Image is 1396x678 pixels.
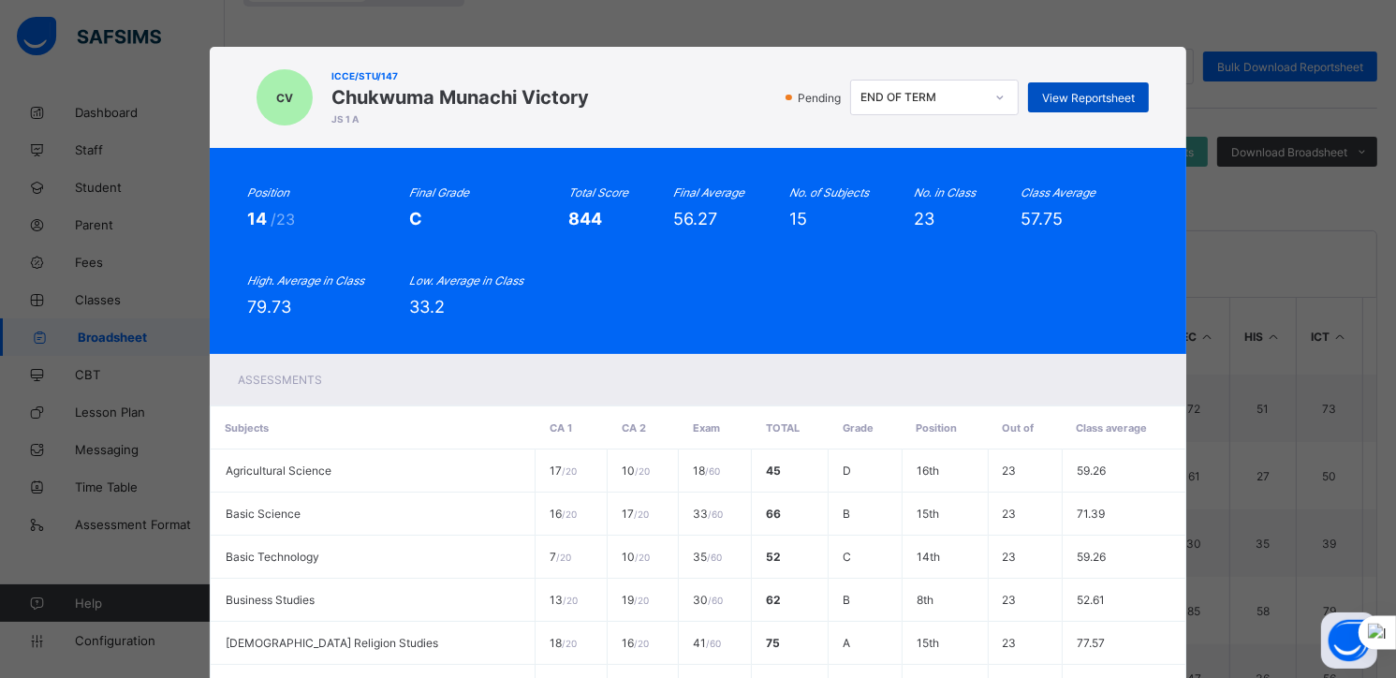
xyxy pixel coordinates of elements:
[550,421,572,435] span: CA 1
[1077,550,1106,564] span: 59.26
[914,209,934,228] span: 23
[1077,593,1105,607] span: 52.61
[917,464,939,478] span: 16th
[562,638,577,649] span: / 20
[226,550,319,564] span: Basic Technology
[693,593,723,607] span: 30
[1021,185,1095,199] i: Class Average
[693,507,723,521] span: 33
[622,464,650,478] span: 10
[568,185,628,199] i: Total Score
[706,638,721,649] span: / 60
[225,421,269,435] span: Subjects
[634,638,649,649] span: / 20
[917,636,939,650] span: 15th
[843,464,851,478] span: D
[226,507,301,521] span: Basic Science
[1077,636,1105,650] span: 77.57
[563,595,578,606] span: / 20
[1002,421,1034,435] span: Out of
[1321,612,1377,669] button: Open asap
[843,550,851,564] span: C
[568,209,602,228] span: 844
[766,421,800,435] span: Total
[1003,636,1017,650] span: 23
[1077,507,1105,521] span: 71.39
[708,508,723,520] span: / 60
[917,593,933,607] span: 8th
[843,421,874,435] span: Grade
[562,508,577,520] span: / 20
[860,91,984,105] div: END OF TERM
[705,465,720,477] span: / 60
[550,593,578,607] span: 13
[271,210,295,228] span: /23
[622,550,650,564] span: 10
[766,507,781,521] span: 66
[550,464,577,478] span: 17
[409,209,422,228] span: C
[634,595,649,606] span: / 20
[1042,91,1135,105] span: View Reportsheet
[226,636,438,650] span: [DEMOGRAPHIC_DATA] Religion Studies
[1003,550,1017,564] span: 23
[673,185,744,199] i: Final Average
[766,550,781,564] span: 52
[635,465,650,477] span: / 20
[693,636,721,650] span: 41
[789,185,869,199] i: No. of Subjects
[635,552,650,563] span: / 20
[843,593,850,607] span: B
[766,464,781,478] span: 45
[796,91,846,105] span: Pending
[843,636,850,650] span: A
[247,273,364,287] i: High. Average in Class
[1077,464,1106,478] span: 59.26
[247,297,291,317] span: 79.73
[766,636,780,650] span: 75
[247,209,271,228] span: 14
[708,595,723,606] span: / 60
[1077,421,1148,435] span: Class average
[550,507,577,521] span: 16
[622,421,646,435] span: CA 2
[226,464,331,478] span: Agricultural Science
[693,464,720,478] span: 18
[622,636,649,650] span: 16
[693,421,720,435] span: Exam
[1021,209,1063,228] span: 57.75
[238,373,322,387] span: Assessments
[622,593,649,607] span: 19
[276,91,293,105] span: CV
[247,185,289,199] i: Position
[634,508,649,520] span: / 20
[917,507,939,521] span: 15th
[562,465,577,477] span: / 20
[556,552,571,563] span: / 20
[550,550,571,564] span: 7
[550,636,577,650] span: 18
[331,86,589,109] span: Chukwuma Munachi Victory
[916,421,957,435] span: Position
[707,552,722,563] span: / 60
[1003,464,1017,478] span: 23
[622,507,649,521] span: 17
[789,209,807,228] span: 15
[331,70,589,81] span: ICCE/STU/147
[409,185,469,199] i: Final Grade
[226,593,315,607] span: Business Studies
[409,297,445,317] span: 33.2
[673,209,717,228] span: 56.27
[766,593,781,607] span: 62
[917,550,940,564] span: 14th
[1003,593,1017,607] span: 23
[693,550,722,564] span: 35
[331,113,589,125] span: JS 1 A
[409,273,523,287] i: Low. Average in Class
[843,507,850,521] span: B
[1003,507,1017,521] span: 23
[914,185,976,199] i: No. in Class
